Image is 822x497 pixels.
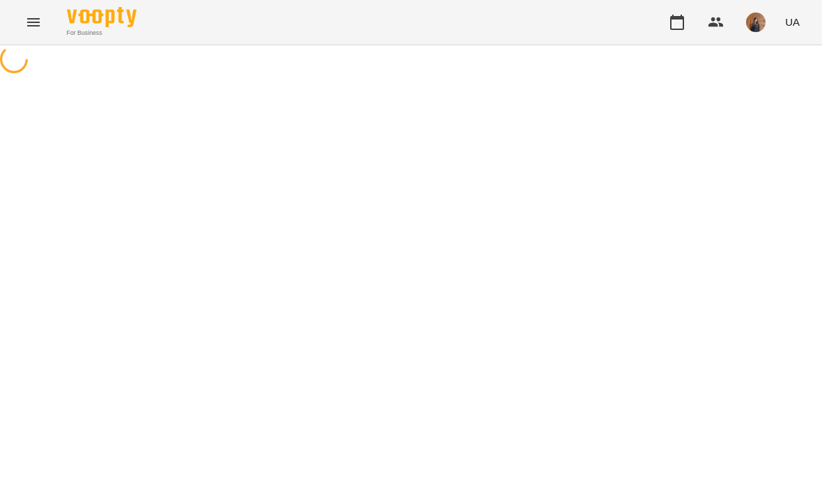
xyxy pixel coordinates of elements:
[780,9,805,35] button: UA
[746,13,766,32] img: 40e98ae57a22f8772c2bdbf2d9b59001.jpeg
[17,6,50,39] button: Menu
[67,29,137,38] span: For Business
[785,15,800,29] span: UA
[67,7,137,27] img: Voopty Logo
